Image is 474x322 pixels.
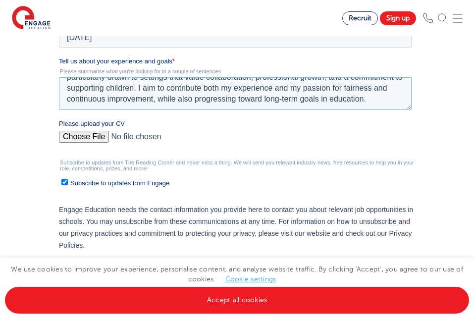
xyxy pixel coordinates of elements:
a: Accept all cookies [5,287,469,314]
input: *Last name [178,2,353,22]
a: Sign up [380,11,416,25]
span: Recruit [349,14,371,22]
span: We use cookies to improve your experience, personalise content, and analyse website traffic. By c... [5,266,469,304]
a: Recruit [342,11,378,25]
img: Mobile Menu [453,13,463,23]
img: Engage Education [12,6,51,31]
a: Cookie settings [225,275,276,283]
img: Phone [423,13,433,23]
input: *Contact Number [178,33,353,53]
img: Search [438,13,448,23]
